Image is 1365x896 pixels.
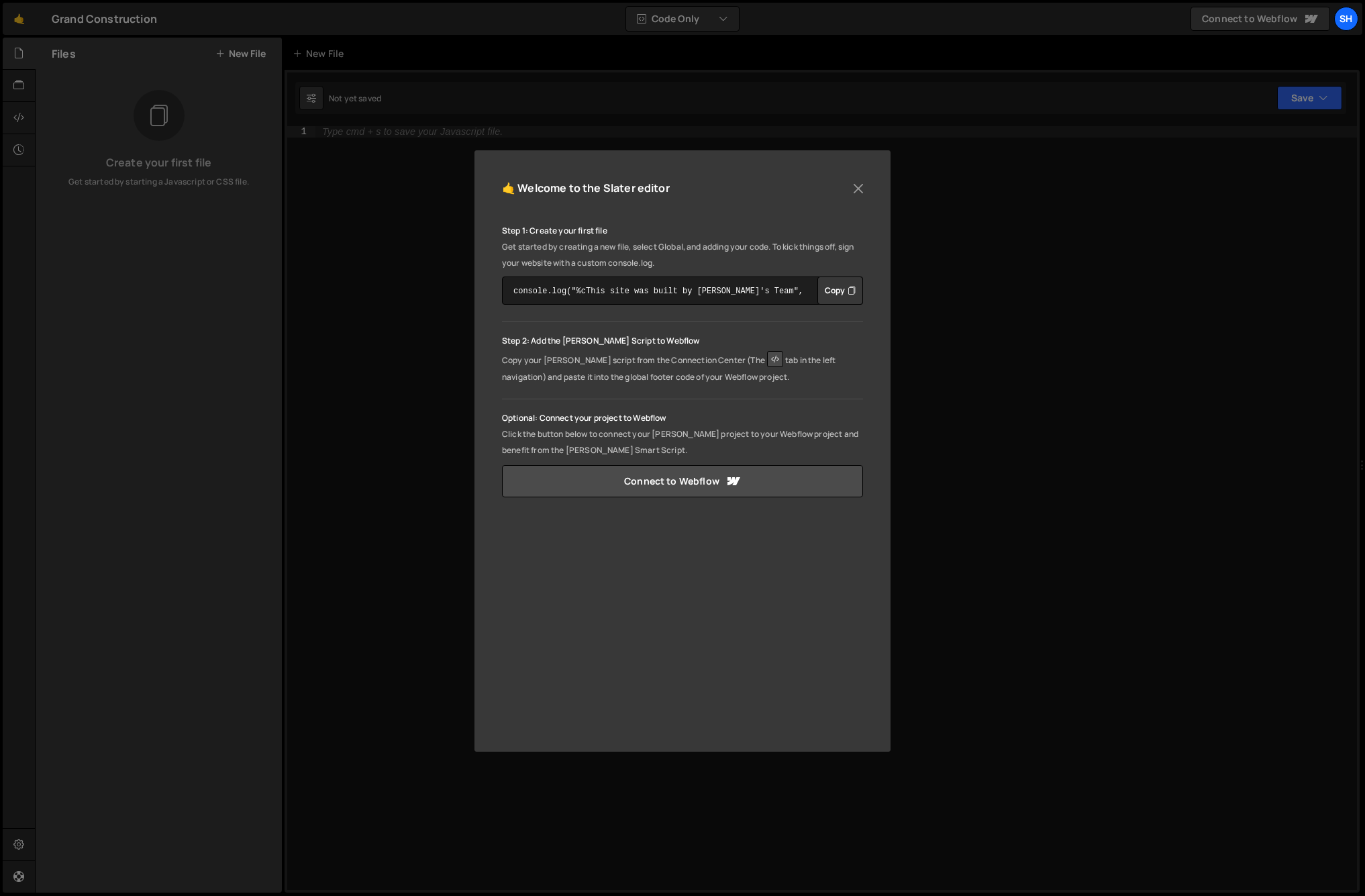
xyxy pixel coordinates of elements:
p: Step 1: Create your first file [502,223,863,239]
h5: 🤙 Welcome to the Slater editor [502,178,670,199]
p: Optional: Connect your project to Webflow [502,410,863,426]
iframe: YouTube video player [502,524,863,728]
button: Copy [817,277,863,305]
p: Copy your [PERSON_NAME] script from the Connection Center (The tab in the left navigation) and pa... [502,349,863,385]
p: Click the button below to connect your [PERSON_NAME] project to your Webflow project and benefit ... [502,426,863,458]
a: Connect to Webflow [502,465,863,497]
p: Get started by creating a new file, select Global, and adding your code. To kick things off, sign... [502,239,863,271]
textarea: console.log("%cThis site was built by [PERSON_NAME]'s Team", "background:blue;color:#fff;padding:... [502,277,863,305]
button: Close [848,179,868,199]
div: Button group with nested dropdown [817,277,863,305]
a: Sh [1334,7,1358,31]
p: Step 2: Add the [PERSON_NAME] Script to Webflow [502,333,863,349]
